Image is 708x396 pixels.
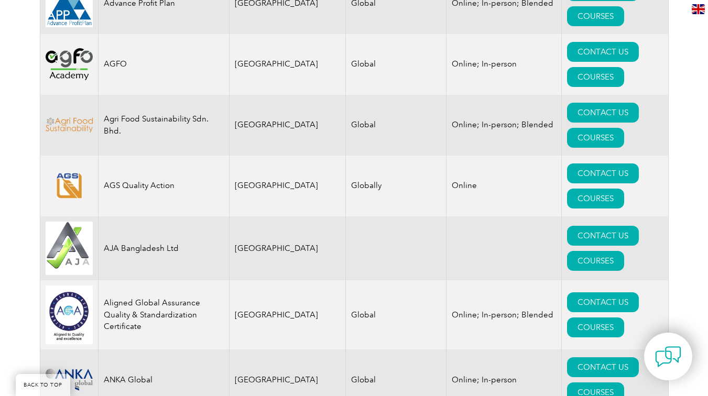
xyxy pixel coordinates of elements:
td: Aligned Global Assurance Quality & Standardization Certificate [98,280,229,349]
td: Global [346,95,446,156]
a: COURSES [567,6,624,26]
td: Online [446,156,562,216]
td: [GEOGRAPHIC_DATA] [229,95,346,156]
td: Global [346,280,446,349]
td: Globally [346,156,446,216]
a: CONTACT US [567,357,639,377]
a: CONTACT US [567,163,639,183]
img: e8128bb3-5a91-eb11-b1ac-002248146a66-logo.png [46,173,93,199]
img: 049e7a12-d1a0-ee11-be37-00224893a058-logo.jpg [46,285,93,344]
td: Global [346,34,446,95]
img: 2d900779-188b-ea11-a811-000d3ae11abd-logo.png [46,48,93,80]
img: en [692,4,705,14]
a: COURSES [567,67,624,87]
td: Online; In-person; Blended [446,95,562,156]
td: Online; In-person; Blended [446,280,562,349]
a: CONTACT US [567,42,639,62]
a: CONTACT US [567,226,639,246]
img: c09c33f4-f3a0-ea11-a812-000d3ae11abd-logo.png [46,369,93,391]
td: Agri Food Sustainability Sdn. Bhd. [98,95,229,156]
td: [GEOGRAPHIC_DATA] [229,216,346,281]
a: CONTACT US [567,292,639,312]
td: [GEOGRAPHIC_DATA] [229,34,346,95]
img: contact-chat.png [655,344,681,370]
td: AJA Bangladesh Ltd [98,216,229,281]
img: f9836cf2-be2c-ed11-9db1-00224814fd52-logo.png [46,117,93,133]
a: COURSES [567,251,624,271]
img: e9ac0e2b-848c-ef11-8a6a-00224810d884-logo.jpg [46,222,93,276]
td: [GEOGRAPHIC_DATA] [229,280,346,349]
td: [GEOGRAPHIC_DATA] [229,156,346,216]
a: CONTACT US [567,103,639,123]
a: COURSES [567,128,624,148]
td: Online; In-person [446,34,562,95]
a: BACK TO TOP [16,374,70,396]
a: COURSES [567,317,624,337]
td: AGS Quality Action [98,156,229,216]
td: AGFO [98,34,229,95]
a: COURSES [567,189,624,208]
